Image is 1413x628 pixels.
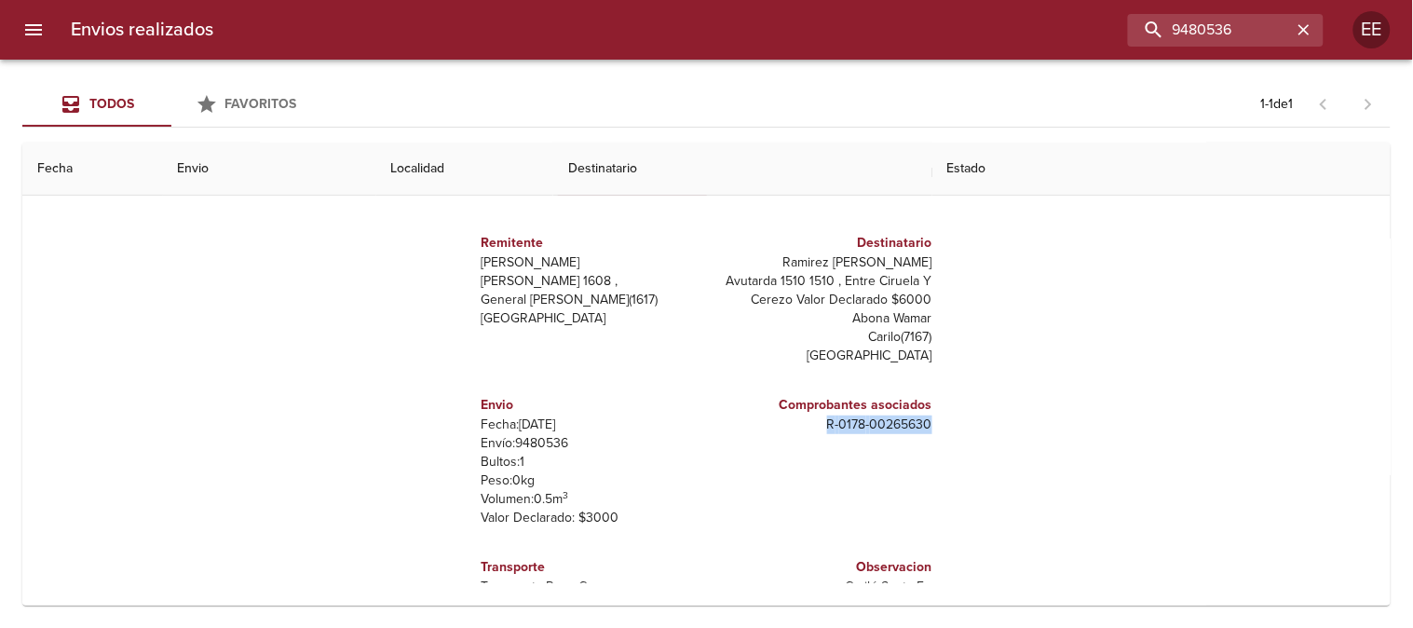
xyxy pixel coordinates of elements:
[71,15,213,45] h6: Envios realizados
[564,489,569,501] sup: 3
[482,490,700,509] p: Volumen: 0.5 m
[11,7,56,52] button: menu
[482,578,700,596] p: Transporte: Roca Cargas
[89,96,134,112] span: Todos
[482,509,700,527] p: Valor Declarado: $ 3000
[482,395,700,416] h6: Envio
[482,471,700,490] p: Peso: 0 kg
[22,143,163,196] th: Fecha
[1261,95,1294,114] p: 1 - 1 de 1
[376,143,554,196] th: Localidad
[482,453,700,471] p: Bultos: 1
[1128,14,1292,47] input: buscar
[482,253,700,272] p: [PERSON_NAME]
[714,328,932,347] p: Carilo ( 7167 )
[1346,82,1391,127] span: Pagina siguiente
[1301,94,1346,113] span: Pagina anterior
[553,143,932,196] th: Destinatario
[714,253,932,272] p: Ramirez [PERSON_NAME]
[714,557,932,578] h6: Observacion
[482,233,700,253] h6: Remitente
[22,1,1391,607] table: Tabla de envíos del cliente
[482,557,700,578] h6: Transporte
[1353,11,1391,48] div: Abrir información de usuario
[714,395,932,416] h6: Comprobantes asociados
[714,578,932,596] p: Cariló Santa Fe
[22,82,320,127] div: Tabs Envios
[225,96,297,112] span: Favoritos
[1353,11,1391,48] div: EE
[714,272,932,328] p: Avutarda 1510 1510 , Entre Ciruela Y Cerezo Valor Declarado $6000 Abona Wamar
[714,347,932,365] p: [GEOGRAPHIC_DATA]
[163,143,376,196] th: Envio
[714,233,932,253] h6: Destinatario
[714,416,932,434] p: R - 0178 - 00265630
[482,416,700,434] p: Fecha: [DATE]
[482,291,700,309] p: General [PERSON_NAME] ( 1617 )
[932,143,1391,196] th: Estado
[482,272,700,291] p: [PERSON_NAME] 1608 ,
[482,309,700,328] p: [GEOGRAPHIC_DATA]
[482,434,700,453] p: Envío: 9480536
